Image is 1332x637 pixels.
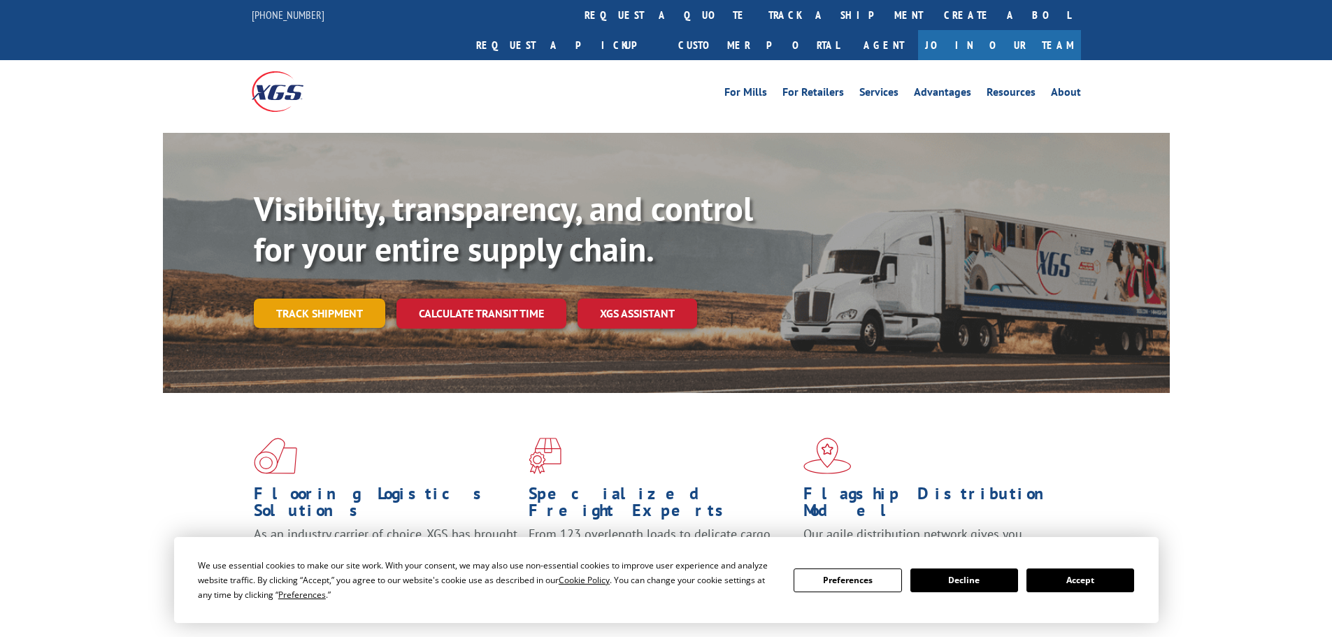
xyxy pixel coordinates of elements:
[987,87,1036,102] a: Resources
[254,485,518,526] h1: Flooring Logistics Solutions
[859,87,898,102] a: Services
[1051,87,1081,102] a: About
[254,526,517,575] span: As an industry carrier of choice, XGS has brought innovation and dedication to flooring logistics...
[910,568,1018,592] button: Decline
[782,87,844,102] a: For Retailers
[794,568,901,592] button: Preferences
[254,187,753,271] b: Visibility, transparency, and control for your entire supply chain.
[198,558,777,602] div: We use essential cookies to make our site work. With your consent, we may also use non-essential ...
[803,485,1068,526] h1: Flagship Distribution Model
[850,30,918,60] a: Agent
[918,30,1081,60] a: Join Our Team
[529,438,561,474] img: xgs-icon-focused-on-flooring-red
[724,87,767,102] a: For Mills
[559,574,610,586] span: Cookie Policy
[174,537,1159,623] div: Cookie Consent Prompt
[1026,568,1134,592] button: Accept
[529,485,793,526] h1: Specialized Freight Experts
[529,526,793,588] p: From 123 overlength loads to delicate cargo, our experienced staff knows the best way to move you...
[254,299,385,328] a: Track shipment
[396,299,566,329] a: Calculate transit time
[254,438,297,474] img: xgs-icon-total-supply-chain-intelligence-red
[668,30,850,60] a: Customer Portal
[803,438,852,474] img: xgs-icon-flagship-distribution-model-red
[803,526,1061,559] span: Our agile distribution network gives you nationwide inventory management on demand.
[914,87,971,102] a: Advantages
[278,589,326,601] span: Preferences
[252,8,324,22] a: [PHONE_NUMBER]
[466,30,668,60] a: Request a pickup
[578,299,697,329] a: XGS ASSISTANT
